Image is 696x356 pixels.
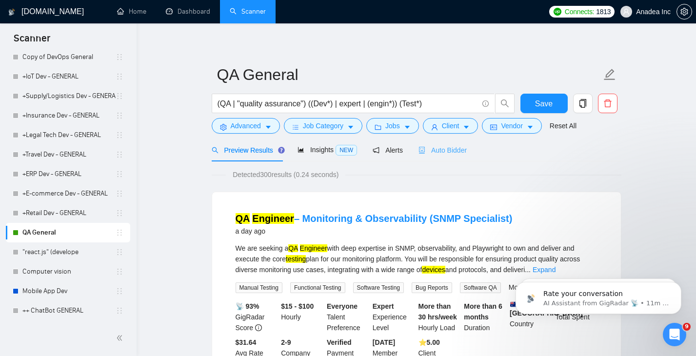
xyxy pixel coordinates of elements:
span: search [496,99,514,108]
mark: Engineer [300,244,327,252]
span: Connects: [565,6,594,17]
span: caret-down [463,123,470,131]
iframe: Intercom live chat [663,323,686,346]
a: setting [676,8,692,16]
b: 2-9 [281,338,291,346]
span: Detected 300 results (0.24 seconds) [226,169,345,180]
span: edit [603,68,616,81]
a: searchScanner [230,7,266,16]
mark: Engineer [252,213,294,224]
b: Expert [373,302,394,310]
button: setting [676,4,692,20]
a: QA General [22,223,116,242]
li: +Retail Dev - GENERAL [6,203,130,223]
div: Duration [462,301,508,333]
div: Talent Preference [325,301,371,333]
span: holder [116,170,123,178]
a: ++ ChatBot GENERAL [22,301,116,320]
input: Search Freelance Jobs... [218,98,478,110]
span: NEW [336,145,357,156]
span: holder [116,92,123,100]
b: Verified [327,338,352,346]
b: More than 6 months [464,302,502,321]
button: barsJob Categorycaret-down [284,118,362,134]
span: caret-down [347,123,354,131]
b: [DATE] [373,338,395,346]
a: "react.js" (develope [22,242,116,262]
span: Software QA [460,282,501,293]
li: +Supply/Logistics Dev - GENERAL [6,86,130,106]
a: dashboardDashboard [166,7,210,16]
span: Jobs [385,120,400,131]
span: bars [292,123,299,131]
span: Software Testing [353,282,404,293]
li: +Legal Tech Dev - GENERAL [6,125,130,145]
span: Functional Testing [290,282,345,293]
span: delete [598,99,617,108]
li: +Insurance Dev - GENERAL [6,106,130,125]
span: Bug Reports [412,282,452,293]
img: upwork-logo.png [554,8,561,16]
span: 1813 [596,6,611,17]
li: Copy of DevOps General [6,47,130,67]
li: Computer vision [6,262,130,281]
span: holder [116,190,123,198]
span: 9 [683,323,691,331]
span: holder [116,287,123,295]
a: +Insurance Dev - GENERAL [22,106,116,125]
li: +ERP Dev - GENERAL [6,164,130,184]
div: a day ago [236,225,513,237]
li: "react.js" (develope [6,242,130,262]
span: Advanced [231,120,261,131]
button: Save [520,94,568,113]
span: caret-down [404,123,411,131]
button: search [495,94,515,113]
span: holder [116,268,123,276]
mark: testing [286,255,306,263]
b: $15 - $100 [281,302,314,310]
button: settingAdvancedcaret-down [212,118,280,134]
mark: devices [422,266,445,274]
div: GigRadar Score [234,301,279,333]
span: notification [373,147,379,154]
div: Experience Level [371,301,417,333]
li: +Travel Dev - GENERAL [6,145,130,164]
a: QA Engineer– Monitoring & Observability (SNMP Specialist) [236,213,513,224]
span: holder [116,248,123,256]
mark: QA [236,213,250,224]
span: holder [116,131,123,139]
b: Everyone [327,302,358,310]
a: +ERP Dev - GENERAL [22,164,116,184]
span: folder [375,123,381,131]
button: copy [573,94,593,113]
button: idcardVendorcaret-down [482,118,541,134]
button: delete [598,94,617,113]
span: holder [116,307,123,315]
span: user [431,123,438,131]
span: robot [418,147,425,154]
a: Copy of DevOps General [22,47,116,67]
a: +Supply/Logistics Dev - GENERAL [22,86,116,106]
a: homeHome [117,7,146,16]
span: holder [116,229,123,237]
span: Insights [298,146,357,154]
span: holder [116,209,123,217]
mark: QA [288,244,298,252]
span: info-circle [482,100,489,107]
b: More than 30 hrs/week [418,302,457,321]
button: userClientcaret-down [423,118,478,134]
a: Reset All [550,120,577,131]
span: Client [442,120,459,131]
div: We are seeking a with deep expertise in SNMP, observability, and Playwright to own and deliver an... [236,243,597,275]
li: Mobile App Dev [6,281,130,301]
a: +E-commerce Dev - GENERAL [22,184,116,203]
span: Job Category [303,120,343,131]
span: Vendor [501,120,522,131]
li: ++ ChatBot GENERAL [6,301,130,320]
span: Save [535,98,553,110]
a: +IoT Dev - GENERAL [22,67,116,86]
input: Scanner name... [217,62,601,87]
span: info-circle [255,324,262,331]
